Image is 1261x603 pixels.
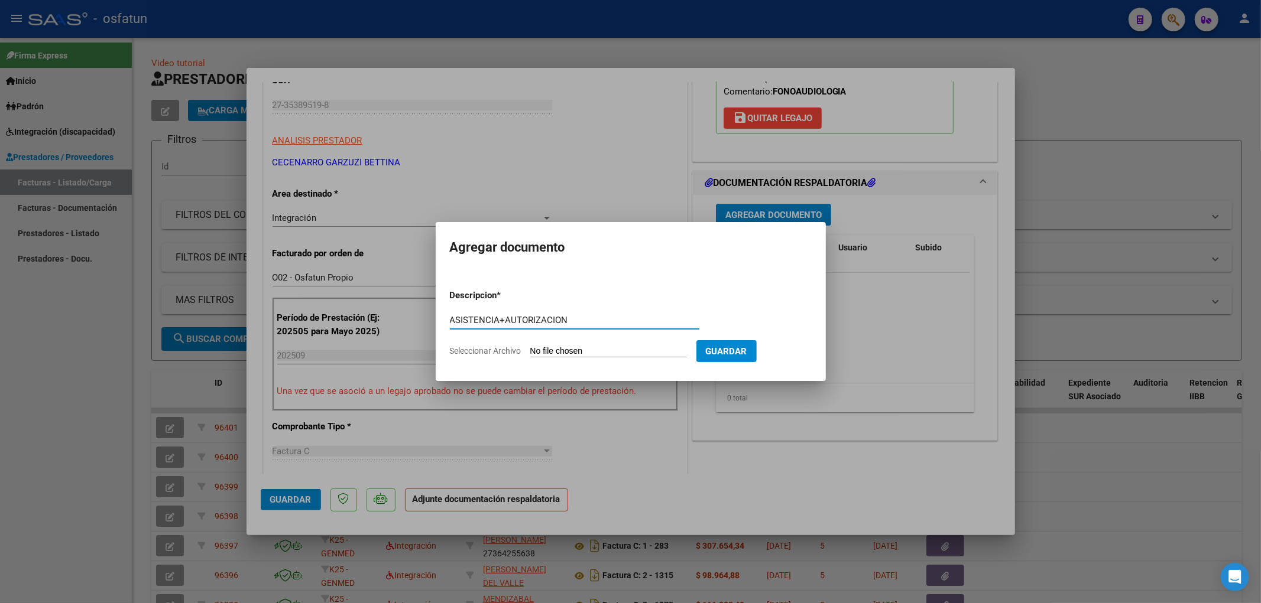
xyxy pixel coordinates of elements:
[1221,563,1249,591] div: Open Intercom Messenger
[450,289,559,302] p: Descripcion
[696,340,757,362] button: Guardar
[450,236,812,259] h2: Agregar documento
[450,346,521,356] span: Seleccionar Archivo
[706,346,747,357] span: Guardar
